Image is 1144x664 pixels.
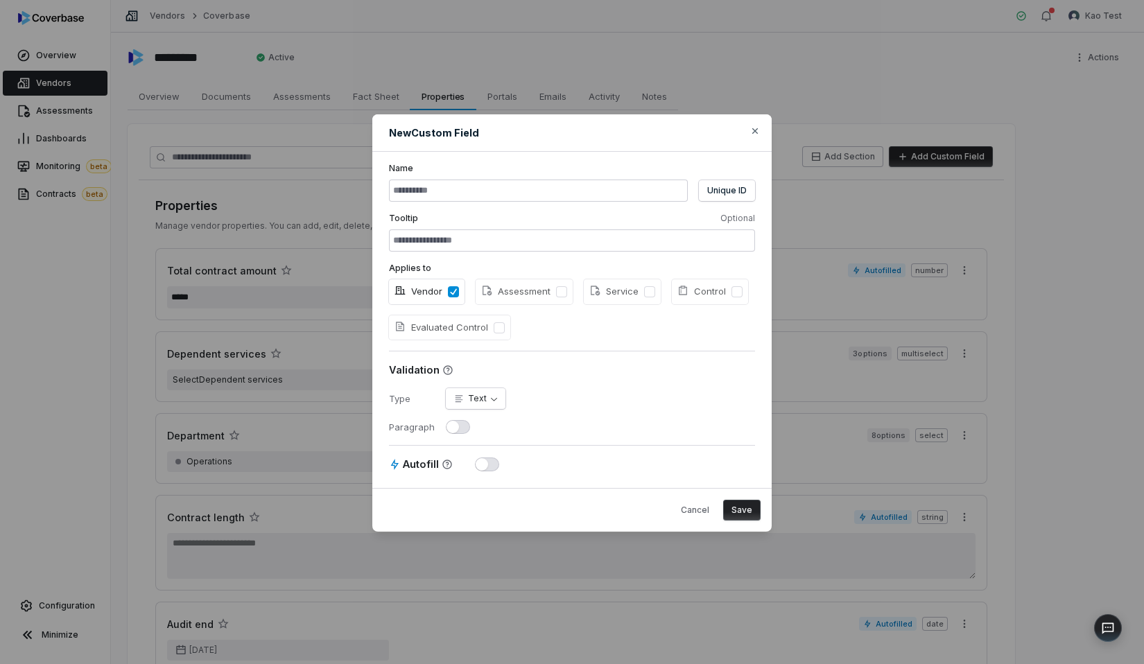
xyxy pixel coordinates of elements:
dt: Paragraph [389,421,435,433]
span: Assessment [481,285,551,299]
span: Service [589,285,639,299]
span: Optional [720,213,755,224]
span: Validation [389,362,440,377]
button: Unique ID [699,180,755,201]
button: Vendor [448,286,459,297]
span: Vendor [395,285,442,299]
dt: Type [389,392,435,405]
button: Assessment [556,286,567,297]
span: Evaluated Control [395,321,488,335]
button: Evaluated Control [494,322,505,333]
button: Service [644,286,655,297]
span: Tooltip [389,213,418,224]
button: Save [723,500,761,521]
span: New Custom Field [389,125,479,140]
span: Autofill [403,457,439,471]
span: Control [677,285,726,299]
button: Control [731,286,743,297]
button: Cancel [673,500,718,521]
label: Name [389,163,755,174]
button: Autofill [475,457,499,471]
label: Applies to [389,263,755,274]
